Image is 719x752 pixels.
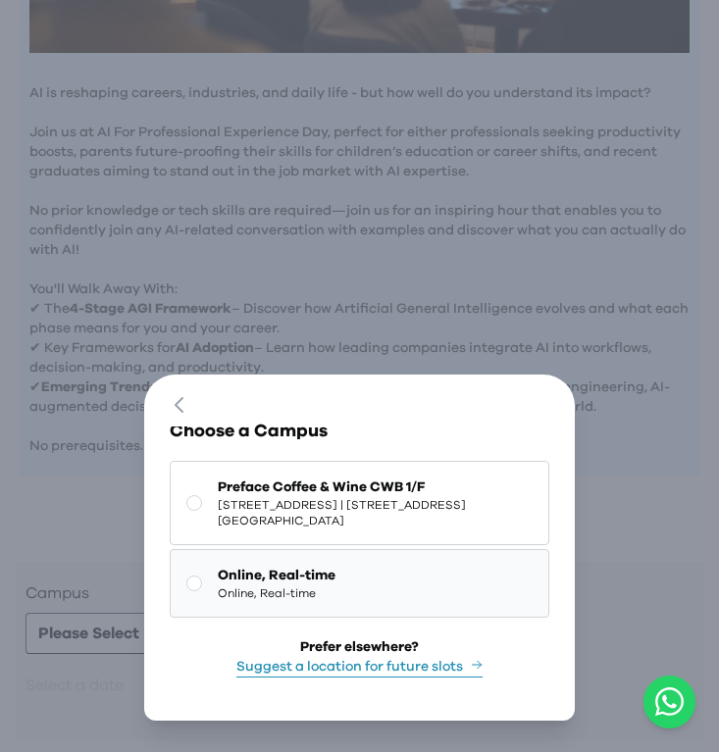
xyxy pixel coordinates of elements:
[218,585,335,601] span: Online, Real-time
[170,461,550,545] button: Preface Coffee & Wine CWB 1/F[STREET_ADDRESS] | [STREET_ADDRESS][GEOGRAPHIC_DATA]
[218,477,534,497] span: Preface Coffee & Wine CWB 1/F
[170,549,550,618] button: Online, Real-timeOnline, Real-time
[218,566,335,585] span: Online, Real-time
[300,637,419,657] div: Prefer elsewhere?
[170,418,550,445] h3: Choose a Campus
[236,657,483,677] button: Suggest a location for future slots
[218,497,534,528] span: [STREET_ADDRESS] | [STREET_ADDRESS][GEOGRAPHIC_DATA]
